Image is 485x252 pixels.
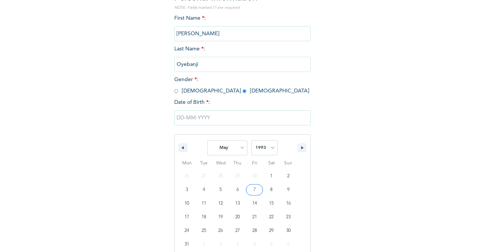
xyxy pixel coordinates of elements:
button: 10 [178,197,196,210]
button: 3 [178,183,196,197]
span: 29 [269,224,274,238]
button: 15 [263,197,280,210]
button: 4 [196,183,213,197]
span: 23 [286,210,291,224]
button: 9 [280,183,297,197]
span: 22 [269,210,274,224]
button: 28 [246,224,263,238]
button: 14 [246,197,263,210]
button: 2 [280,169,297,183]
span: 9 [287,183,289,197]
button: 18 [196,210,213,224]
span: First Name : [174,16,311,36]
button: 5 [212,183,229,197]
span: 7 [253,183,256,197]
button: 12 [212,197,229,210]
span: Tue [196,157,213,169]
span: Wed [212,157,229,169]
button: 27 [229,224,246,238]
button: 8 [263,183,280,197]
button: 29 [263,224,280,238]
span: 27 [235,224,240,238]
span: 21 [252,210,257,224]
span: 12 [218,197,223,210]
button: 1 [263,169,280,183]
span: 10 [185,197,189,210]
input: DD-MM-YYYY [174,110,311,125]
input: Enter your last name [174,57,311,72]
button: 26 [212,224,229,238]
button: 7 [246,183,263,197]
button: 22 [263,210,280,224]
span: 3 [186,183,188,197]
span: 13 [235,197,240,210]
button: 13 [229,197,246,210]
span: 1 [270,169,272,183]
span: Sat [263,157,280,169]
span: 20 [235,210,240,224]
span: Fri [246,157,263,169]
button: 19 [212,210,229,224]
span: Gender : [DEMOGRAPHIC_DATA] [DEMOGRAPHIC_DATA] [174,77,309,94]
span: 18 [202,210,206,224]
button: 25 [196,224,213,238]
span: 26 [218,224,223,238]
span: 8 [270,183,272,197]
span: Last Name : [174,46,311,67]
span: 28 [252,224,257,238]
span: Date of Birth : [174,99,210,106]
button: 24 [178,224,196,238]
span: 11 [202,197,206,210]
button: 20 [229,210,246,224]
span: 4 [203,183,205,197]
span: 17 [185,210,189,224]
span: Thu [229,157,246,169]
span: 31 [185,238,189,251]
span: 5 [219,183,222,197]
span: 25 [202,224,206,238]
span: 24 [185,224,189,238]
span: 15 [269,197,274,210]
button: 31 [178,238,196,251]
button: 11 [196,197,213,210]
span: Mon [178,157,196,169]
span: 30 [286,224,291,238]
p: NOTE: Fields marked (*) are required [174,5,311,11]
span: 6 [236,183,239,197]
input: Enter your first name [174,26,311,41]
button: 16 [280,197,297,210]
button: 30 [280,224,297,238]
span: 14 [252,197,257,210]
span: Sun [280,157,297,169]
button: 6 [229,183,246,197]
span: 16 [286,197,291,210]
span: 2 [287,169,289,183]
button: 17 [178,210,196,224]
span: 19 [218,210,223,224]
button: 21 [246,210,263,224]
button: 23 [280,210,297,224]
